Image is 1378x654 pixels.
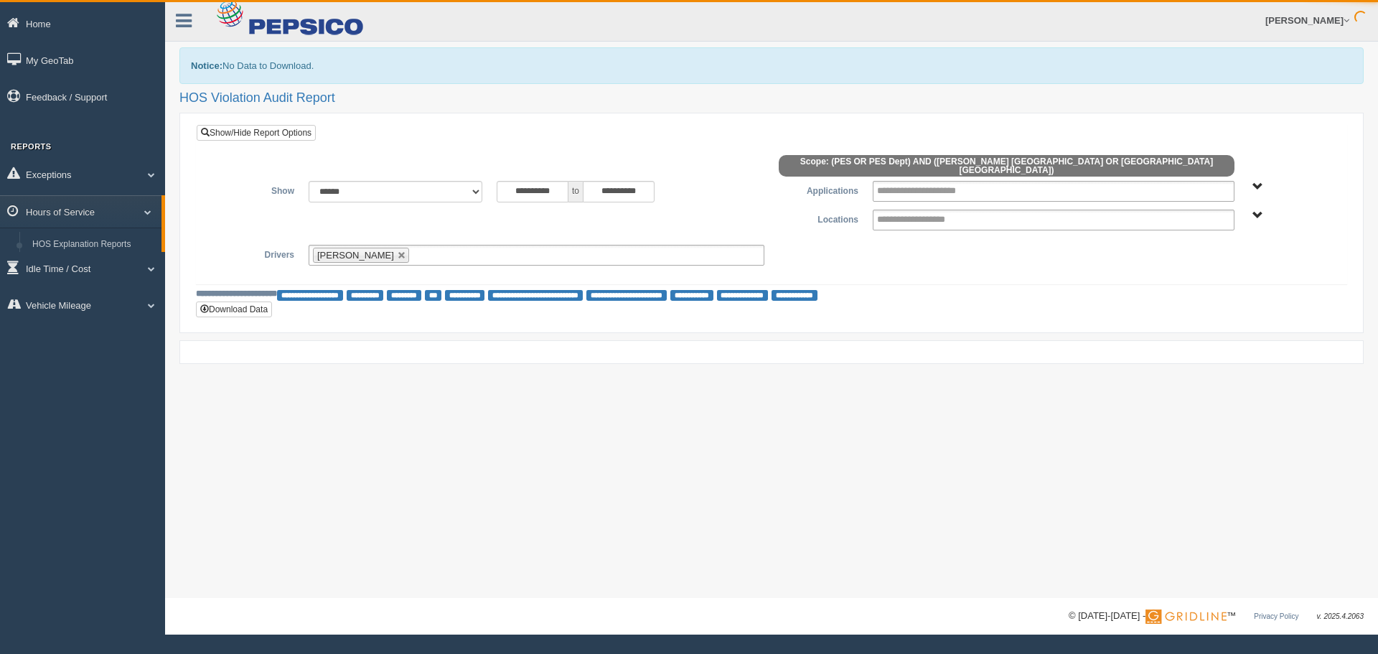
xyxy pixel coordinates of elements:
div: No Data to Download. [179,47,1364,84]
label: Applications [772,181,866,198]
img: Gridline [1145,609,1227,624]
span: [PERSON_NAME] [317,250,394,261]
b: Notice: [191,60,222,71]
a: HOS Explanation Reports [26,232,161,258]
span: v. 2025.4.2063 [1317,612,1364,620]
label: Locations [772,210,866,227]
div: © [DATE]-[DATE] - ™ [1069,609,1364,624]
button: Download Data [196,302,272,317]
label: Drivers [207,245,301,262]
span: Scope: (PES OR PES Dept) AND ([PERSON_NAME] [GEOGRAPHIC_DATA] OR [GEOGRAPHIC_DATA] [GEOGRAPHIC_DA... [779,155,1234,177]
a: Privacy Policy [1254,612,1298,620]
span: to [568,181,583,202]
label: Show [207,181,301,198]
h2: HOS Violation Audit Report [179,91,1364,106]
a: Show/Hide Report Options [197,125,316,141]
